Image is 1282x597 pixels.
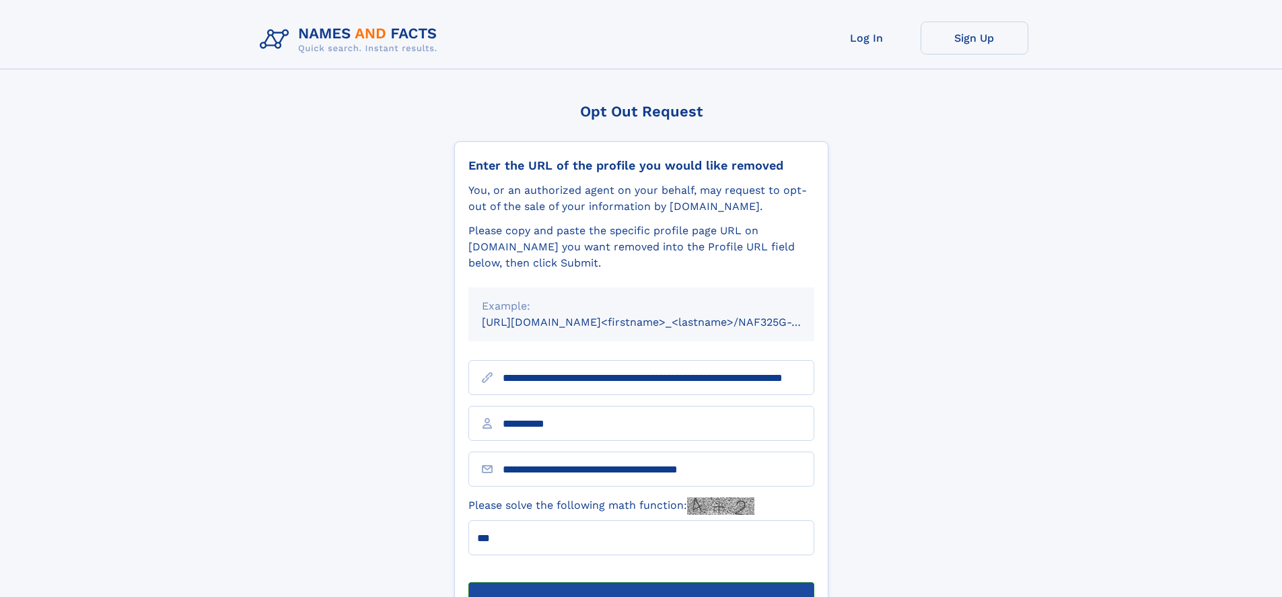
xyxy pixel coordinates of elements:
[454,103,828,120] div: Opt Out Request
[482,316,840,328] small: [URL][DOMAIN_NAME]<firstname>_<lastname>/NAF325G-xxxxxxxx
[254,22,448,58] img: Logo Names and Facts
[482,298,801,314] div: Example:
[468,497,754,515] label: Please solve the following math function:
[468,182,814,215] div: You, or an authorized agent on your behalf, may request to opt-out of the sale of your informatio...
[921,22,1028,55] a: Sign Up
[468,158,814,173] div: Enter the URL of the profile you would like removed
[813,22,921,55] a: Log In
[468,223,814,271] div: Please copy and paste the specific profile page URL on [DOMAIN_NAME] you want removed into the Pr...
